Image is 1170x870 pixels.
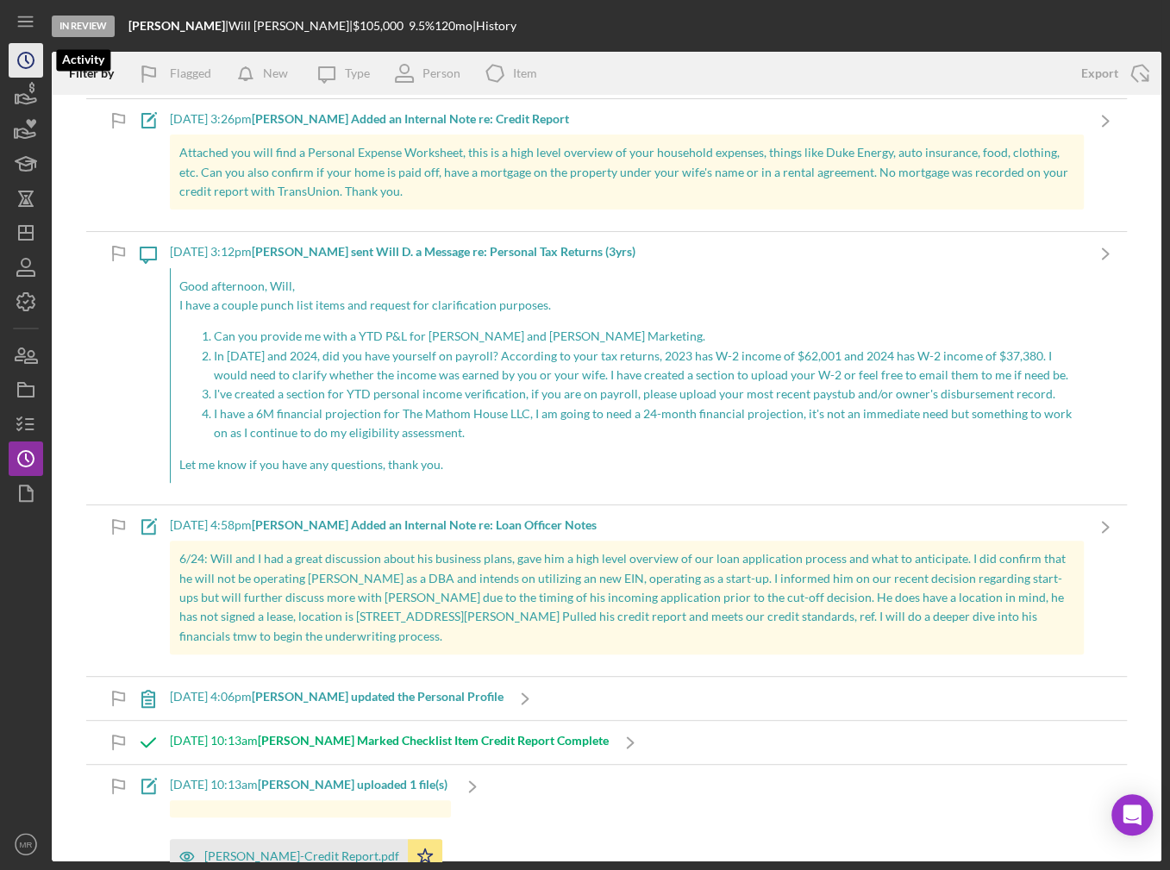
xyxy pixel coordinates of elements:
[214,347,1075,385] p: In [DATE] and 2024, did you have yourself on payroll? According to your tax returns, 2023 has W-2...
[9,827,43,861] button: MR
[513,66,537,80] div: Item
[228,19,353,33] div: Will [PERSON_NAME] |
[179,143,1075,201] p: Attached you will find a Personal Expense Worksheet, this is a high level overview of your househ...
[170,734,609,748] div: [DATE] 10:13am
[179,277,1075,296] p: Good afternoon, Will,
[409,19,435,33] div: 9.5 %
[472,19,516,33] div: | History
[170,778,451,792] div: [DATE] 10:13am
[179,296,1075,315] p: I have a couple punch list items and request for clarification purposes.
[127,99,1127,231] a: [DATE] 3:26pm[PERSON_NAME] Added an Internal Note re: Credit ReportAttached you will find a Perso...
[1111,794,1153,836] div: Open Intercom Messenger
[170,112,1084,126] div: [DATE] 3:26pm
[214,385,1075,404] p: I've created a section for YTD personal income verification, if you are on payroll, please upload...
[170,518,1084,532] div: [DATE] 4:58pm
[353,18,404,33] span: $105,000
[252,111,569,126] b: [PERSON_NAME] Added an Internal Note re: Credit Report
[170,690,504,704] div: [DATE] 4:06pm
[127,677,547,720] a: [DATE] 4:06pm[PERSON_NAME] updated the Personal Profile
[258,733,609,748] b: [PERSON_NAME] Marked Checklist Item Credit Report Complete
[252,517,597,532] b: [PERSON_NAME] Added an Internal Note re: Loan Officer Notes
[170,56,211,91] div: Flagged
[263,56,288,91] div: New
[127,721,652,764] a: [DATE] 10:13am[PERSON_NAME] Marked Checklist Item Credit Report Complete
[128,19,228,33] div: |
[252,244,635,259] b: [PERSON_NAME] sent Will D. a Message re: Personal Tax Returns (3yrs)
[127,232,1127,504] a: [DATE] 3:12pm[PERSON_NAME] sent Will D. a Message re: Personal Tax Returns (3yrs)Good afternoon, ...
[52,16,115,37] div: In Review
[204,849,399,863] div: [PERSON_NAME]-Credit Report.pdf
[252,689,504,704] b: [PERSON_NAME] updated the Personal Profile
[127,56,228,91] button: Flagged
[170,245,1084,259] div: [DATE] 3:12pm
[214,327,1075,346] p: Can you provide me with a YTD P&L for [PERSON_NAME] and [PERSON_NAME] Marketing.
[179,549,1075,646] p: 6/24: Will and I had a great discussion about his business plans, gave him a high level overview ...
[228,56,305,91] button: New
[20,840,33,849] text: MR
[345,66,370,80] div: Type
[69,66,127,80] div: Filter by
[127,505,1127,676] a: [DATE] 4:58pm[PERSON_NAME] Added an Internal Note re: Loan Officer Notes6/24: Will and I had a gr...
[128,18,225,33] b: [PERSON_NAME]
[1081,56,1118,91] div: Export
[258,777,447,792] b: [PERSON_NAME] uploaded 1 file(s)
[435,19,472,33] div: 120 mo
[214,404,1075,443] p: I have a 6M financial projection for The Mathom House LLC, I am going to need a 24-month financia...
[1064,56,1161,91] button: Export
[422,66,460,80] div: Person
[179,455,1075,474] p: Let me know if you have any questions, thank you.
